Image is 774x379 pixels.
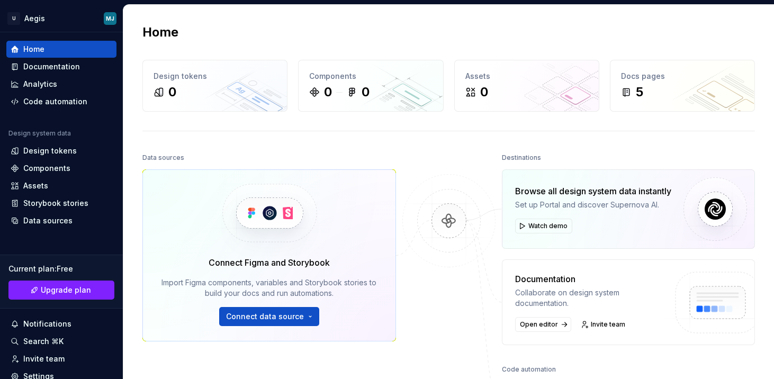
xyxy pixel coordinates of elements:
[23,44,44,55] div: Home
[454,60,599,112] a: Assets0
[515,273,666,285] div: Documentation
[142,60,287,112] a: Design tokens0
[502,362,556,377] div: Code automation
[610,60,755,112] a: Docs pages5
[8,281,114,300] button: Upgrade plan
[6,177,116,194] a: Assets
[6,142,116,159] a: Design tokens
[23,96,87,107] div: Code automation
[6,93,116,110] a: Code automation
[23,319,71,329] div: Notifications
[480,84,488,101] div: 0
[23,215,73,226] div: Data sources
[591,320,625,329] span: Invite team
[515,317,571,332] a: Open editor
[41,285,91,295] span: Upgrade plan
[621,71,744,82] div: Docs pages
[6,58,116,75] a: Documentation
[6,76,116,93] a: Analytics
[23,61,80,72] div: Documentation
[6,333,116,350] button: Search ⌘K
[362,84,370,101] div: 0
[168,84,176,101] div: 0
[298,60,443,112] a: Components00
[219,307,319,326] button: Connect data source
[209,256,330,269] div: Connect Figma and Storybook
[6,195,116,212] a: Storybook stories
[23,163,70,174] div: Components
[23,336,64,347] div: Search ⌘K
[226,311,304,322] span: Connect data source
[502,150,541,165] div: Destinations
[6,41,116,58] a: Home
[142,150,184,165] div: Data sources
[8,129,71,138] div: Design system data
[515,185,671,197] div: Browse all design system data instantly
[309,71,432,82] div: Components
[465,71,588,82] div: Assets
[6,212,116,229] a: Data sources
[106,14,114,23] div: MJ
[520,320,558,329] span: Open editor
[154,71,276,82] div: Design tokens
[23,79,57,89] div: Analytics
[6,160,116,177] a: Components
[23,181,48,191] div: Assets
[142,24,178,41] h2: Home
[23,354,65,364] div: Invite team
[8,264,114,274] div: Current plan : Free
[515,287,666,309] div: Collaborate on design system documentation.
[24,13,45,24] div: Aegis
[6,350,116,367] a: Invite team
[2,7,121,30] button: UAegisMJ
[515,200,671,210] div: Set up Portal and discover Supernova AI.
[528,222,568,230] span: Watch demo
[23,198,88,209] div: Storybook stories
[6,315,116,332] button: Notifications
[23,146,77,156] div: Design tokens
[578,317,630,332] a: Invite team
[515,219,572,233] button: Watch demo
[158,277,381,299] div: Import Figma components, variables and Storybook stories to build your docs and run automations.
[7,12,20,25] div: U
[324,84,332,101] div: 0
[636,84,643,101] div: 5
